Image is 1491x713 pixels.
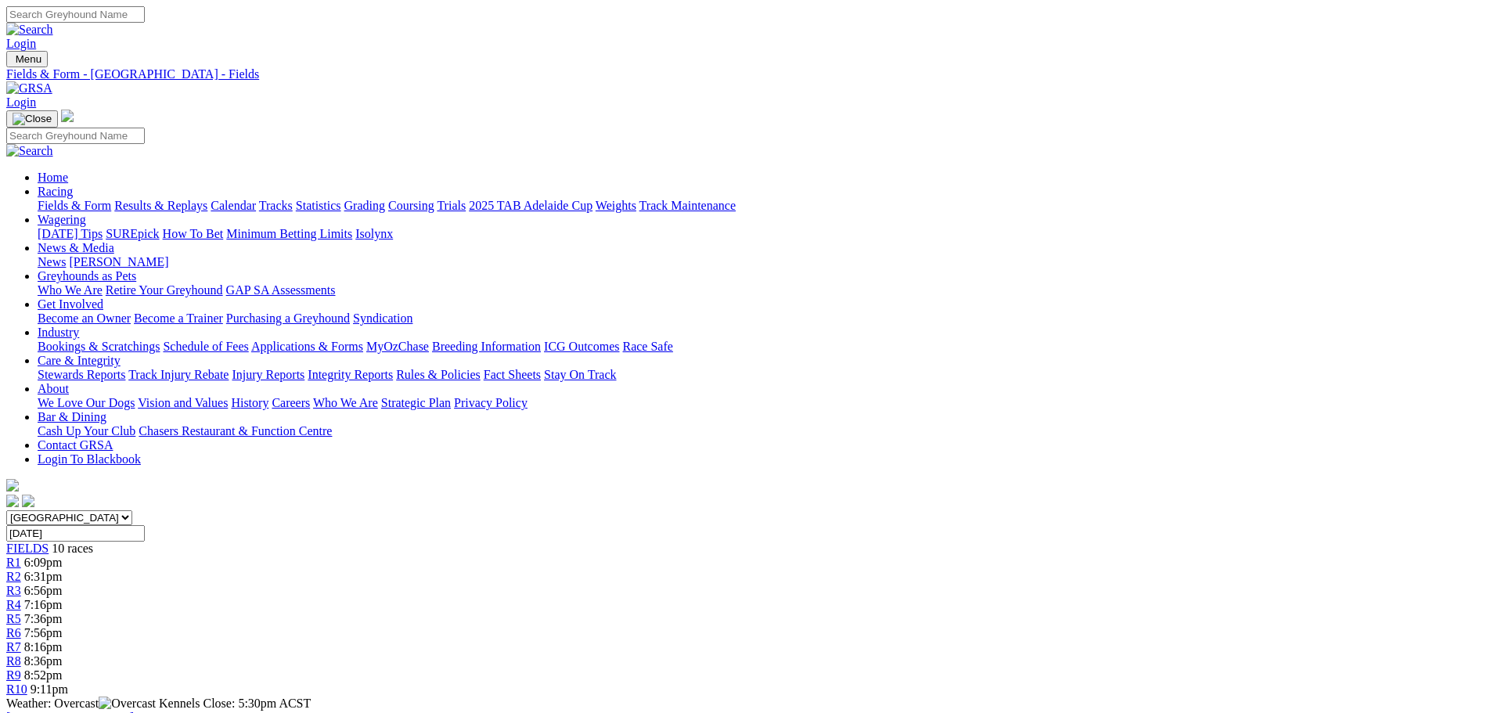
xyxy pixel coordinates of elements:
a: Contact GRSA [38,438,113,452]
a: Coursing [388,199,434,212]
div: Racing [38,199,1485,213]
a: FIELDS [6,542,49,555]
a: We Love Our Dogs [38,396,135,409]
a: Weights [596,199,636,212]
a: R9 [6,668,21,682]
a: Breeding Information [432,340,541,353]
a: R1 [6,556,21,569]
a: [PERSON_NAME] [69,255,168,268]
a: Who We Are [38,283,103,297]
a: Rules & Policies [396,368,481,381]
a: Grading [344,199,385,212]
a: Injury Reports [232,368,304,381]
div: News & Media [38,255,1485,269]
a: R10 [6,682,27,696]
a: Greyhounds as Pets [38,269,136,283]
a: GAP SA Assessments [226,283,336,297]
img: Search [6,144,53,158]
a: Trials [437,199,466,212]
div: About [38,396,1485,410]
div: Greyhounds as Pets [38,283,1485,297]
div: Bar & Dining [38,424,1485,438]
a: Vision and Values [138,396,228,409]
span: R6 [6,626,21,639]
a: Race Safe [622,340,672,353]
a: Purchasing a Greyhound [226,311,350,325]
a: Minimum Betting Limits [226,227,352,240]
a: Get Involved [38,297,103,311]
a: Retire Your Greyhound [106,283,223,297]
div: Industry [38,340,1485,354]
a: Who We Are [313,396,378,409]
img: Overcast [99,697,156,711]
a: News & Media [38,241,114,254]
input: Search [6,6,145,23]
a: About [38,382,69,395]
a: MyOzChase [366,340,429,353]
a: Login To Blackbook [38,452,141,466]
a: Bar & Dining [38,410,106,423]
a: Login [6,37,36,50]
input: Search [6,128,145,144]
a: Track Maintenance [639,199,736,212]
span: 7:36pm [24,612,63,625]
a: Home [38,171,68,184]
img: Search [6,23,53,37]
img: logo-grsa-white.png [61,110,74,122]
a: Careers [272,396,310,409]
div: Care & Integrity [38,368,1485,382]
span: 7:16pm [24,598,63,611]
a: Integrity Reports [308,368,393,381]
img: twitter.svg [22,495,34,507]
a: [DATE] Tips [38,227,103,240]
img: facebook.svg [6,495,19,507]
span: 7:56pm [24,626,63,639]
a: R4 [6,598,21,611]
span: 6:31pm [24,570,63,583]
span: R5 [6,612,21,625]
button: Toggle navigation [6,51,48,67]
a: Fields & Form [38,199,111,212]
a: Results & Replays [114,199,207,212]
a: Fact Sheets [484,368,541,381]
span: Weather: Overcast [6,697,159,710]
img: GRSA [6,81,52,95]
a: Strategic Plan [381,396,451,409]
a: Fields & Form - [GEOGRAPHIC_DATA] - Fields [6,67,1485,81]
a: Schedule of Fees [163,340,248,353]
a: Industry [38,326,79,339]
a: Become an Owner [38,311,131,325]
a: Isolynx [355,227,393,240]
span: Menu [16,53,41,65]
a: Privacy Policy [454,396,528,409]
span: 6:56pm [24,584,63,597]
a: R7 [6,640,21,654]
a: News [38,255,66,268]
img: Close [13,113,52,125]
a: Stay On Track [544,368,616,381]
a: Applications & Forms [251,340,363,353]
a: How To Bet [163,227,224,240]
a: ICG Outcomes [544,340,619,353]
a: Care & Integrity [38,354,121,367]
a: Bookings & Scratchings [38,340,160,353]
a: Statistics [296,199,341,212]
a: Tracks [259,199,293,212]
a: Track Injury Rebate [128,368,229,381]
a: SUREpick [106,227,159,240]
button: Toggle navigation [6,110,58,128]
a: Racing [38,185,73,198]
a: R3 [6,584,21,597]
a: R8 [6,654,21,668]
div: Wagering [38,227,1485,241]
div: Get Involved [38,311,1485,326]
